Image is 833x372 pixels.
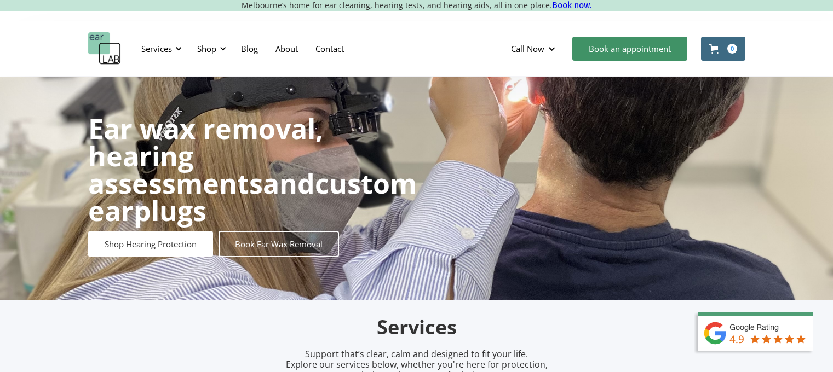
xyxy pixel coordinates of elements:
[141,43,172,54] div: Services
[511,43,544,54] div: Call Now
[267,33,307,65] a: About
[219,231,339,257] a: Book Ear Wax Removal
[701,37,745,61] a: Open cart
[502,32,567,65] div: Call Now
[232,33,267,65] a: Blog
[159,315,674,340] h2: Services
[88,110,323,202] strong: Ear wax removal, hearing assessments
[135,32,185,65] div: Services
[88,115,417,224] h1: and
[727,44,737,54] div: 0
[572,37,687,61] a: Book an appointment
[197,43,216,54] div: Shop
[88,165,417,229] strong: custom earplugs
[88,32,121,65] a: home
[191,32,229,65] div: Shop
[307,33,353,65] a: Contact
[88,231,213,257] a: Shop Hearing Protection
